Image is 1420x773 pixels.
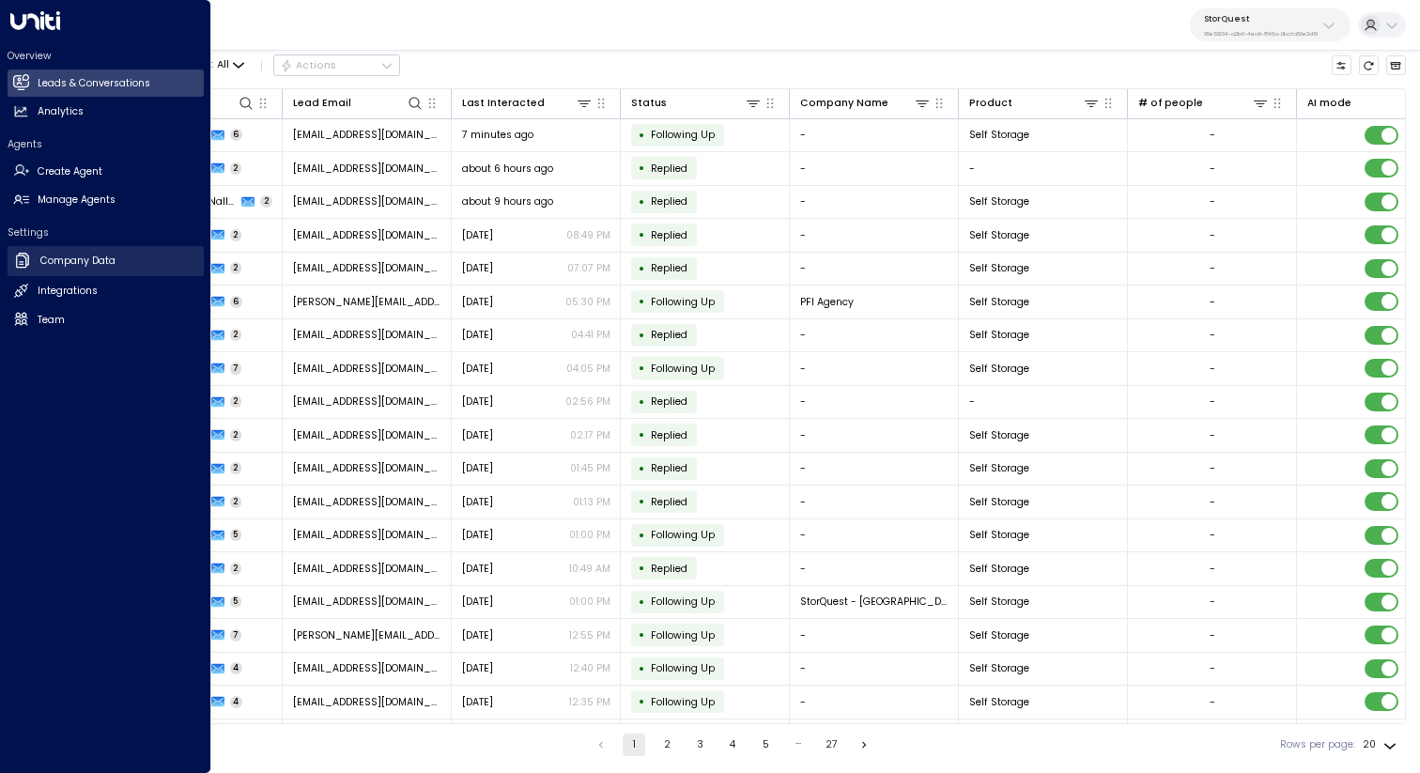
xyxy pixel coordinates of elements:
[790,519,959,552] td: -
[651,595,715,609] span: Following Up
[1210,661,1215,675] div: -
[639,289,645,314] div: •
[230,395,242,408] span: 2
[1210,628,1215,642] div: -
[230,363,242,375] span: 7
[1190,8,1351,41] button: StorQuest95e12634-a2b0-4ea9-845a-0bcfa50e2d19
[589,734,876,756] nav: pagination navigation
[754,734,777,756] button: Go to page 5
[462,394,493,409] span: Yesterday
[230,563,242,575] span: 2
[293,162,441,176] span: cuffeetonya@yahoo.com
[260,195,272,208] span: 2
[790,686,959,719] td: -
[569,628,610,642] p: 12:55 PM
[230,296,243,308] span: 6
[639,390,645,414] div: •
[570,428,610,442] p: 02:17 PM
[969,128,1029,142] span: Self Storage
[639,623,645,647] div: •
[969,194,1029,209] span: Self Storage
[230,229,242,241] span: 2
[293,428,441,442] span: atyau@myhta.org
[790,152,959,185] td: -
[569,595,610,609] p: 01:00 PM
[1210,695,1215,709] div: -
[639,223,645,247] div: •
[230,629,242,642] span: 7
[800,295,854,309] span: PFI Agency
[230,262,242,274] span: 2
[293,562,441,576] span: goingcoastal888@outlook.com
[462,495,493,509] span: Yesterday
[853,734,875,756] button: Go to next page
[462,461,493,475] span: Yesterday
[230,662,243,674] span: 4
[623,734,645,756] button: page 1
[293,661,441,675] span: angel.oceanviewhi22@outlook.com
[651,528,715,542] span: Following Up
[639,356,645,380] div: •
[639,423,645,447] div: •
[571,328,610,342] p: 04:41 PM
[293,695,441,709] span: carpenterkrystal525@icloud.com
[38,104,84,119] h2: Analytics
[969,562,1029,576] span: Self Storage
[1210,562,1215,576] div: -
[8,137,204,151] h2: Agents
[1307,95,1351,112] div: AI mode
[38,76,150,91] h2: Leads & Conversations
[230,329,242,341] span: 2
[462,328,493,342] span: Yesterday
[38,193,116,208] h2: Manage Agents
[273,54,400,77] button: Actions
[651,695,715,709] span: Following Up
[651,661,715,675] span: Following Up
[293,295,441,309] span: chris@pfiagency.com
[969,661,1029,675] span: Self Storage
[230,462,242,474] span: 2
[969,428,1029,442] span: Self Storage
[462,362,493,376] span: Yesterday
[40,254,116,269] h2: Company Data
[8,187,204,214] a: Manage Agents
[293,94,424,112] div: Lead Email
[273,54,400,77] div: Button group with a nested menu
[969,628,1029,642] span: Self Storage
[790,386,959,419] td: -
[8,70,204,97] a: Leads & Conversations
[1210,362,1215,376] div: -
[1210,128,1215,142] div: -
[790,219,959,252] td: -
[969,94,1101,112] div: Product
[1332,55,1352,76] button: Customize
[1210,595,1215,609] div: -
[959,386,1128,419] td: -
[969,495,1029,509] span: Self Storage
[800,95,888,112] div: Company Name
[800,94,932,112] div: Company Name
[293,328,441,342] span: andrevinent@icloud.com
[569,562,610,576] p: 10:49 AM
[639,489,645,514] div: •
[651,295,715,309] span: Following Up
[1210,194,1215,209] div: -
[462,628,493,642] span: Yesterday
[293,95,351,112] div: Lead Email
[969,295,1029,309] span: Self Storage
[462,661,493,675] span: Yesterday
[1210,461,1215,475] div: -
[293,595,441,609] span: leinaganiron@gmail.com
[790,352,959,385] td: -
[280,59,337,72] div: Actions
[639,590,645,614] div: •
[230,429,242,441] span: 2
[639,657,645,681] div: •
[639,256,645,281] div: •
[639,156,645,180] div: •
[570,461,610,475] p: 01:45 PM
[790,619,959,652] td: -
[293,495,441,509] span: adoredior223@gmail.com
[8,225,204,240] h2: Settings
[639,190,645,214] div: •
